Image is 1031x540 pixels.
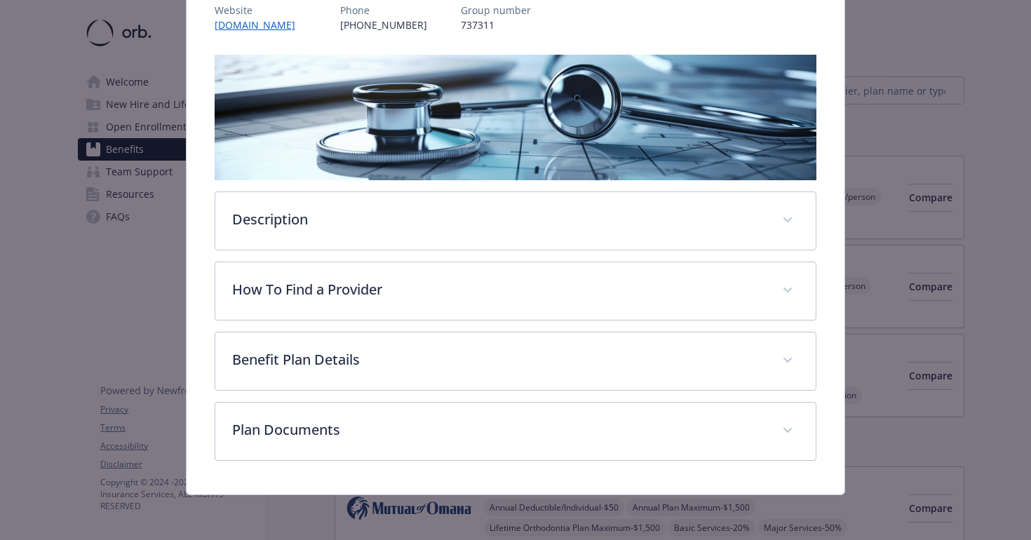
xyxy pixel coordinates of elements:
p: [PHONE_NUMBER] [340,18,427,32]
p: Plan Documents [232,419,766,440]
p: Website [215,3,306,18]
p: Description [232,209,766,230]
p: 737311 [461,18,531,32]
div: Description [215,192,816,250]
div: Benefit Plan Details [215,332,816,390]
p: Group number [461,3,531,18]
div: Plan Documents [215,403,816,460]
p: Phone [340,3,427,18]
p: Benefit Plan Details [232,349,766,370]
a: [DOMAIN_NAME] [215,18,306,32]
div: How To Find a Provider [215,262,816,320]
img: banner [215,55,817,180]
p: How To Find a Provider [232,279,766,300]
